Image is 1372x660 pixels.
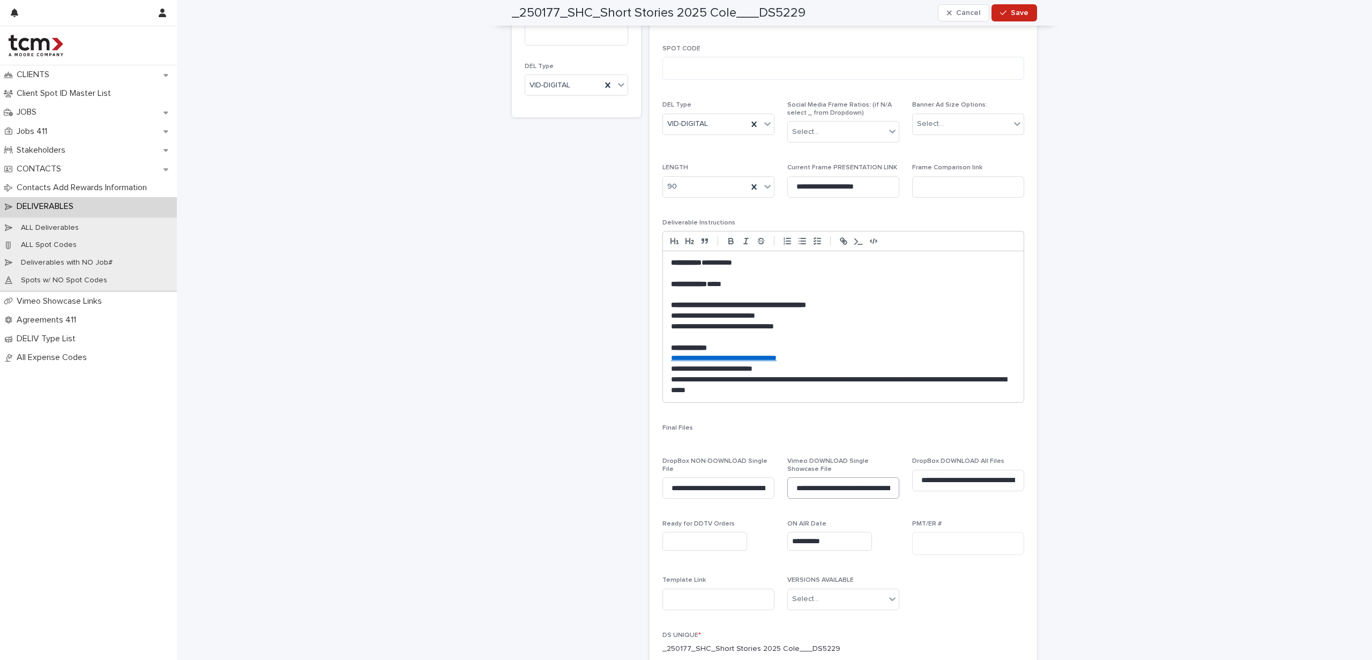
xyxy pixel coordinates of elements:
span: ON AIR Date [787,521,826,527]
span: Social Media Frame Ratios: (if N/A select _ from Dropdown) [787,102,892,116]
span: DropBox DOWNLOAD All Files [912,458,1004,464]
span: VERSIONS AVAILABLE [787,577,854,583]
img: 4hMmSqQkux38exxPVZHQ [9,35,63,56]
p: ALL Deliverables [12,223,87,232]
p: JOBS [12,107,45,117]
p: CLIENTS [12,70,58,80]
div: Select... [917,118,944,130]
p: DELIVERABLES [12,201,82,212]
p: _250177_SHC_Short Stories 2025 Cole___DS5229 [662,643,840,655]
p: CONTACTS [12,164,70,174]
span: Save [1011,9,1028,17]
span: LENGTH [662,164,688,171]
button: Cancel [938,4,989,21]
div: Select... [792,594,819,605]
span: Vimeo DOWNLOAD Single Showcase File [787,458,869,472]
p: Client Spot ID Master List [12,88,120,99]
p: ALL Spot Codes [12,241,85,250]
span: Final Files [662,425,693,431]
p: Agreements 411 [12,315,85,325]
span: Ready for DDTV Orders [662,521,735,527]
button: Save [991,4,1037,21]
p: All Expense Codes [12,352,95,363]
span: SPOT CODE [662,46,700,52]
span: Frame Comparison link [912,164,982,171]
span: 90 [667,181,677,192]
span: DS UNIQUE [662,632,701,639]
p: DELIV Type List [12,334,84,344]
span: VID-DIGITAL [667,118,708,130]
p: Deliverables with NO Job# [12,258,121,267]
span: VID-DIGITAL [530,80,570,91]
span: Banner Ad Size Options: [912,102,987,108]
span: PMT/ER # [912,521,942,527]
h2: _250177_SHC_Short Stories 2025 Cole___DS5229 [512,5,806,21]
span: Cancel [956,9,980,17]
span: Deliverable Instructions [662,220,735,226]
p: Stakeholders [12,145,74,155]
span: Template Link [662,577,706,583]
p: Contacts Add Rewards Information [12,183,155,193]
span: DropBox NON-DOWNLOAD Single File [662,458,767,472]
p: Spots w/ NO Spot Codes [12,276,116,285]
div: Select... [792,126,819,138]
span: DEL Type [525,63,554,70]
span: DEL Type [662,102,691,108]
span: Current Frame PRESENTATION LINK [787,164,897,171]
p: Jobs 411 [12,126,56,137]
p: Vimeo Showcase Links [12,296,110,306]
